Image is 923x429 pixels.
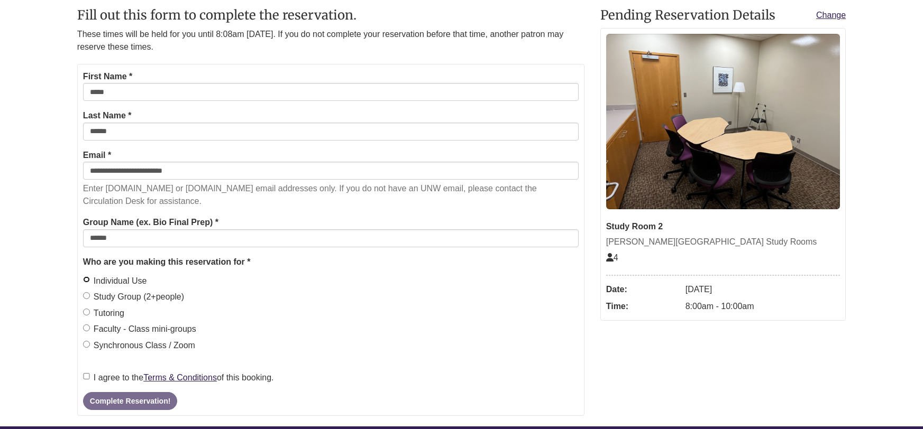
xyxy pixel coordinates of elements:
input: Faculty - Class mini-groups [83,324,90,331]
dd: 8:00am - 10:00am [686,298,840,315]
label: Group Name (ex. Bio Final Prep) * [83,216,218,229]
div: Study Room 2 [606,220,840,234]
label: I agree to the of this booking. [83,371,274,385]
dd: [DATE] [686,281,840,298]
p: Enter [DOMAIN_NAME] or [DOMAIN_NAME] email addresses only. If you do not have an UNW email, pleas... [83,182,579,208]
label: Synchronous Class / Zoom [83,339,195,352]
legend: Who are you making this reservation for * [83,255,579,269]
span: The capacity of this space [606,253,618,262]
a: Change [816,8,846,22]
label: First Name * [83,70,132,83]
button: Complete Reservation! [83,392,177,410]
h2: Fill out this form to complete the reservation. [77,8,584,22]
img: Study Room 2 [606,34,840,209]
label: Tutoring [83,306,124,320]
label: Last Name * [83,109,132,123]
input: Individual Use [83,276,90,283]
p: These times will be held for you until 8:08am [DATE]. If you do not complete your reservation bef... [77,28,584,53]
input: Synchronous Class / Zoom [83,341,90,348]
label: Individual Use [83,274,147,288]
input: I agree to theTerms & Conditionsof this booking. [83,373,90,380]
label: Faculty - Class mini-groups [83,322,196,336]
h2: Pending Reservation Details [600,8,846,22]
dt: Date: [606,281,680,298]
input: Tutoring [83,309,90,315]
a: Terms & Conditions [143,373,217,382]
label: Study Group (2+people) [83,290,184,304]
label: Email * [83,148,111,162]
input: Study Group (2+people) [83,292,90,299]
div: [PERSON_NAME][GEOGRAPHIC_DATA] Study Rooms [606,235,840,249]
dt: Time: [606,298,680,315]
